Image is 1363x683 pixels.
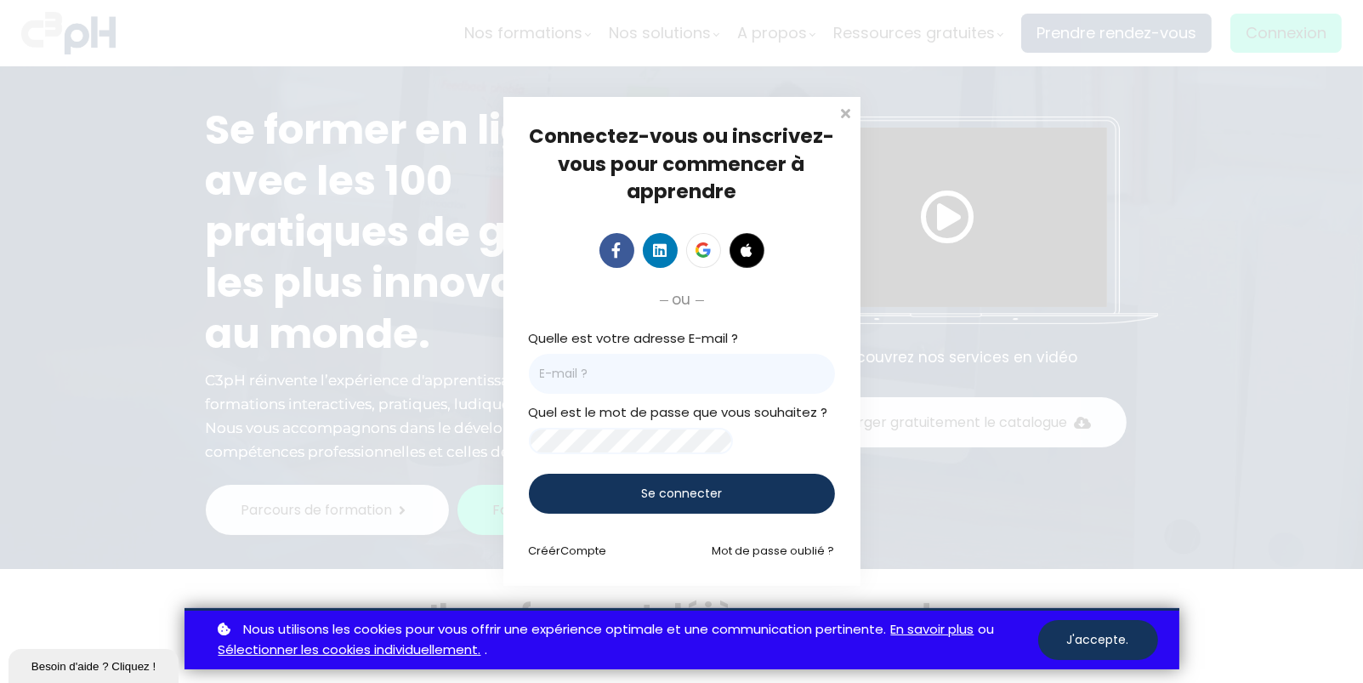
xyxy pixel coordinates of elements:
a: En savoir plus [891,619,974,640]
a: Mot de passe oublié ? [713,543,835,559]
span: Compte [561,543,607,559]
span: ou [673,287,691,311]
p: ou . [214,619,1038,662]
span: Connectez-vous ou inscrivez-vous pour commencer à apprendre [529,122,834,204]
span: Se connecter [641,485,722,503]
input: E-mail ? [529,354,835,394]
a: CréérCompte [529,543,607,559]
a: Sélectionner les cookies individuellement. [219,640,481,661]
span: Nous utilisons les cookies pour vous offrir une expérience optimale et une communication pertinente. [244,619,887,640]
iframe: chat widget [9,646,182,683]
button: J'accepte. [1038,620,1158,660]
